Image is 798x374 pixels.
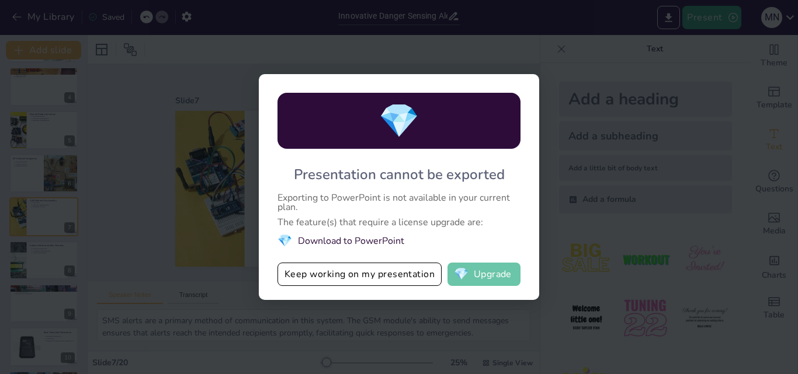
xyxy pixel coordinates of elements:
div: Presentation cannot be exported [294,165,505,184]
span: diamond [277,233,292,249]
span: diamond [454,268,469,280]
div: The feature(s) that require a license upgrade are: [277,218,521,227]
span: diamond [379,99,419,144]
li: Download to PowerPoint [277,233,521,249]
button: Keep working on my presentation [277,263,442,286]
button: diamondUpgrade [447,263,521,286]
div: Exporting to PowerPoint is not available in your current plan. [277,193,521,212]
